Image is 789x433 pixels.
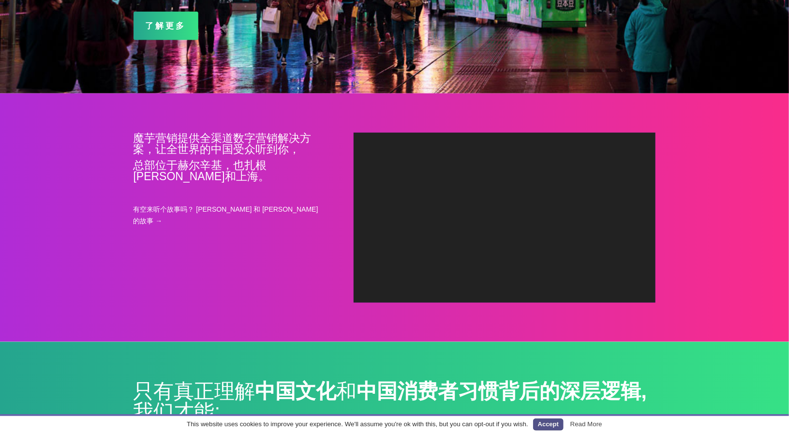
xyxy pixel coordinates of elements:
[187,420,602,428] span: This website uses cookies to improve your experience. We'll assume you're ok with this, but you c...
[357,380,647,402] strong: 中国消费者习惯背后的深层逻辑,
[134,160,325,187] h2: 总部位于赫尔辛基，也扎根[PERSON_NAME]和上海。
[134,133,325,160] h2: 魔芋营销提供全渠道数字营销解决方案，让全世界的中国受众听到你，
[134,204,325,227] p: 有空来听个故事吗？ [PERSON_NAME] 和 [PERSON_NAME] 的故事 →
[255,380,337,402] strong: 中国文化
[533,418,564,431] a: Accept
[134,381,656,427] h2: 只有真正理解 和 我们才能:
[134,12,198,40] a: 了解更多
[354,133,655,303] div: 视频播放器
[570,420,602,428] a: Read More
